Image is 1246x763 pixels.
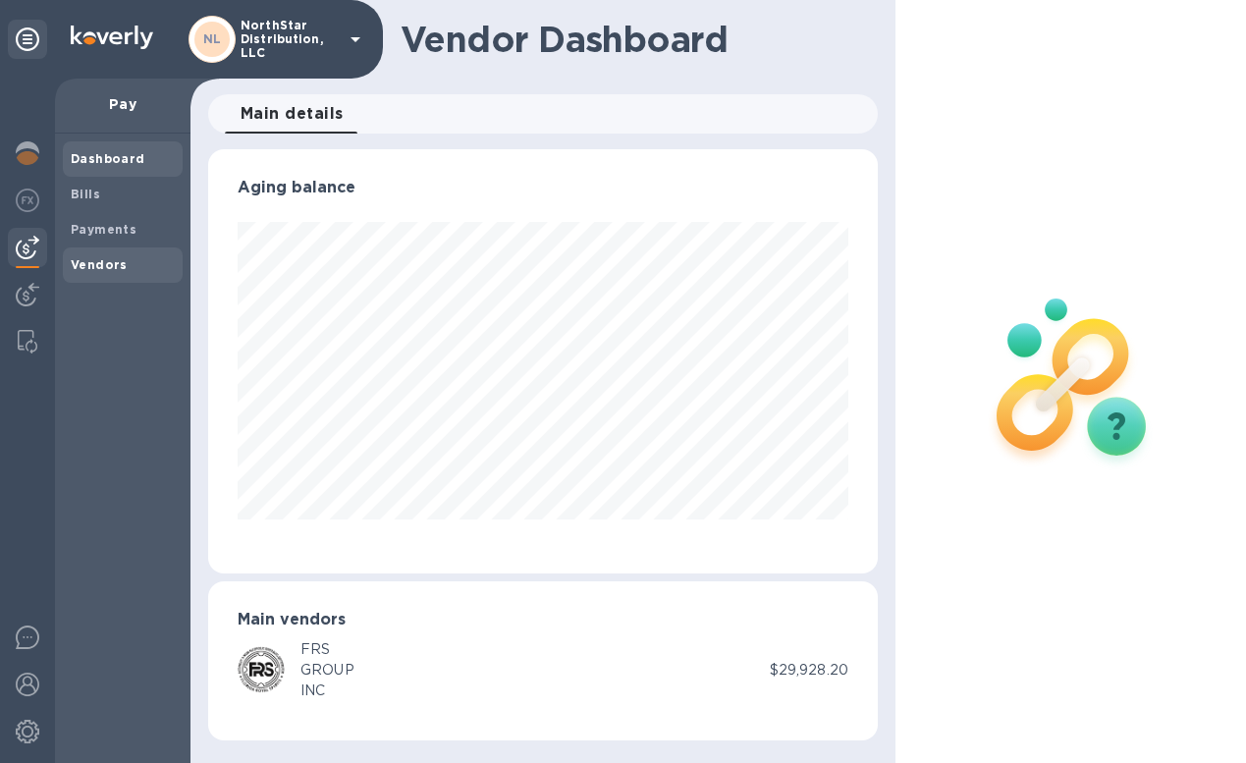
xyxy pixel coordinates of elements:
b: Bills [71,187,100,201]
b: Vendors [71,257,128,272]
b: NL [203,31,222,46]
b: Payments [71,222,136,237]
div: Unpin categories [8,20,47,59]
h1: Vendor Dashboard [401,19,864,60]
div: INC [300,681,354,701]
p: $29,928.20 [770,660,848,681]
div: GROUP [300,660,354,681]
img: Foreign exchange [16,189,39,212]
div: FRS [300,639,354,660]
img: Logo [71,26,153,49]
h3: Main vendors [238,611,848,629]
span: Main details [241,100,344,128]
h3: Aging balance [238,179,848,197]
p: Pay [71,94,175,114]
p: NorthStar Distribution, LLC [241,19,339,60]
b: Dashboard [71,151,145,166]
